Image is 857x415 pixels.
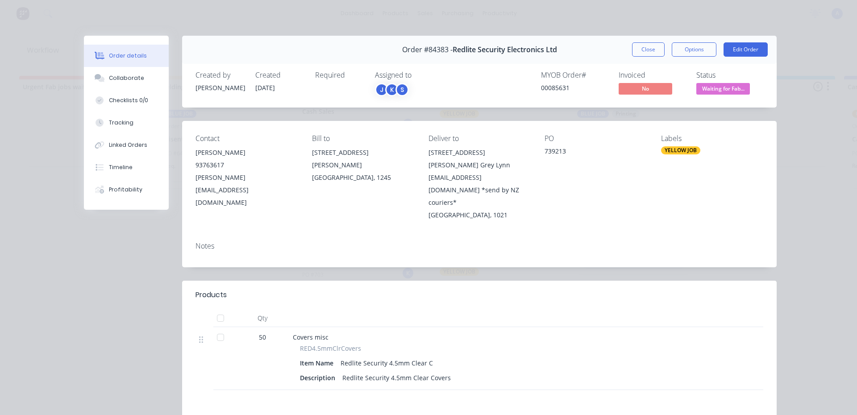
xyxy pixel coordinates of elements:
[402,46,453,54] span: Order #84383 -
[84,45,169,67] button: Order details
[375,83,409,96] button: JKS
[109,52,147,60] div: Order details
[109,141,147,149] div: Linked Orders
[255,83,275,92] span: [DATE]
[428,146,531,209] div: [STREET_ADDRESS][PERSON_NAME] Grey Lynn [EMAIL_ADDRESS][DOMAIN_NAME] *send by NZ couriers*
[545,146,647,159] div: 739213
[312,146,414,184] div: [STREET_ADDRESS][PERSON_NAME][GEOGRAPHIC_DATA], 1245
[84,178,169,201] button: Profitability
[428,146,531,221] div: [STREET_ADDRESS][PERSON_NAME] Grey Lynn [EMAIL_ADDRESS][DOMAIN_NAME] *send by NZ couriers*[GEOGRA...
[724,42,768,57] button: Edit Order
[453,46,557,54] span: Redlite Security Electronics Ltd
[541,83,608,92] div: 00085631
[196,71,245,79] div: Created by
[84,156,169,178] button: Timeline
[196,242,763,250] div: Notes
[312,146,414,171] div: [STREET_ADDRESS][PERSON_NAME]
[541,71,608,79] div: MYOB Order #
[619,71,686,79] div: Invoiced
[293,333,329,341] span: Covers misc
[196,134,298,143] div: Contact
[696,83,750,96] button: Waiting for Fab...
[312,171,414,184] div: [GEOGRAPHIC_DATA], 1245
[661,134,763,143] div: Labels
[300,357,337,369] div: Item Name
[545,134,647,143] div: PO
[196,146,298,209] div: [PERSON_NAME]93763617[PERSON_NAME][EMAIL_ADDRESS][DOMAIN_NAME]
[109,96,148,104] div: Checklists 0/0
[196,146,298,159] div: [PERSON_NAME]
[632,42,665,57] button: Close
[619,83,672,94] span: No
[428,209,531,221] div: [GEOGRAPHIC_DATA], 1021
[84,134,169,156] button: Linked Orders
[395,83,409,96] div: S
[109,163,133,171] div: Timeline
[428,134,531,143] div: Deliver to
[375,83,388,96] div: J
[339,371,454,384] div: Redlite Security 4.5mm Clear Covers
[696,71,763,79] div: Status
[259,332,266,342] span: 50
[196,290,227,300] div: Products
[84,89,169,112] button: Checklists 0/0
[196,159,298,171] div: 93763617
[84,67,169,89] button: Collaborate
[109,119,133,127] div: Tracking
[300,344,361,353] span: RED4.5mmClrCovers
[696,83,750,94] span: Waiting for Fab...
[300,371,339,384] div: Description
[109,74,144,82] div: Collaborate
[337,357,437,369] div: Redlite Security 4.5mm Clear C
[672,42,716,57] button: Options
[385,83,399,96] div: K
[375,71,464,79] div: Assigned to
[312,134,414,143] div: Bill to
[315,71,364,79] div: Required
[255,71,304,79] div: Created
[109,186,142,194] div: Profitability
[196,171,298,209] div: [PERSON_NAME][EMAIL_ADDRESS][DOMAIN_NAME]
[196,83,245,92] div: [PERSON_NAME]
[84,112,169,134] button: Tracking
[661,146,700,154] div: YELLOW JOB
[236,309,289,327] div: Qty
